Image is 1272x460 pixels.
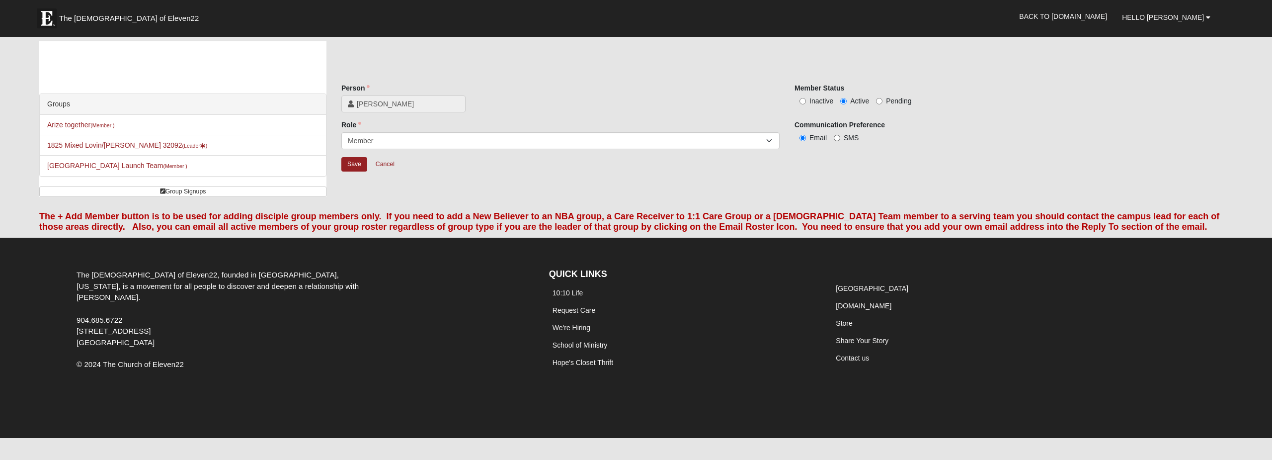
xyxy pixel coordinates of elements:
[341,157,367,172] input: Alt+s
[549,269,817,280] h4: QUICK LINKS
[553,289,583,297] a: 10:10 Life
[834,135,840,141] input: SMS
[77,360,184,368] span: © 2024 The Church of Eleven22
[77,338,155,347] span: [GEOGRAPHIC_DATA]
[836,302,891,310] a: [DOMAIN_NAME]
[32,3,231,28] a: The [DEMOGRAPHIC_DATA] of Eleven22
[163,163,187,169] small: (Member )
[795,120,885,130] label: Communication Preference
[836,319,852,327] a: Store
[357,99,459,109] span: [PERSON_NAME]
[1012,4,1114,29] a: Back to [DOMAIN_NAME]
[553,324,590,332] a: We're Hiring
[840,98,847,104] input: Active
[1114,5,1218,30] a: Hello [PERSON_NAME]
[876,98,882,104] input: Pending
[553,359,613,367] a: Hope's Closet Thrift
[40,94,326,115] div: Groups
[836,354,869,362] a: Contact us
[850,97,869,105] span: Active
[341,120,361,130] label: Role
[182,143,208,149] small: (Leader )
[47,141,207,149] a: 1825 Mixed Lovin/[PERSON_NAME] 32092(Leader)
[553,306,595,314] a: Request Care
[836,337,888,345] a: Share Your Story
[886,97,911,105] span: Pending
[47,162,187,170] a: [GEOGRAPHIC_DATA] Launch Team(Member )
[369,157,401,172] a: Cancel
[90,122,114,128] small: (Member )
[795,83,844,93] label: Member Status
[836,284,908,292] a: [GEOGRAPHIC_DATA]
[39,211,1219,232] font: The + Add Member button is to be used for adding disciple group members only. If you need to add ...
[553,341,607,349] a: School of Ministry
[69,270,384,349] div: The [DEMOGRAPHIC_DATA] of Eleven22, founded in [GEOGRAPHIC_DATA], [US_STATE], is a movement for a...
[1122,13,1204,21] span: Hello [PERSON_NAME]
[844,134,859,142] span: SMS
[799,135,806,141] input: Email
[39,186,326,197] a: Group Signups
[37,8,57,28] img: Eleven22 logo
[809,134,827,142] span: Email
[809,97,833,105] span: Inactive
[341,83,370,93] label: Person
[47,121,115,129] a: Arize together(Member )
[799,98,806,104] input: Inactive
[59,13,199,23] span: The [DEMOGRAPHIC_DATA] of Eleven22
